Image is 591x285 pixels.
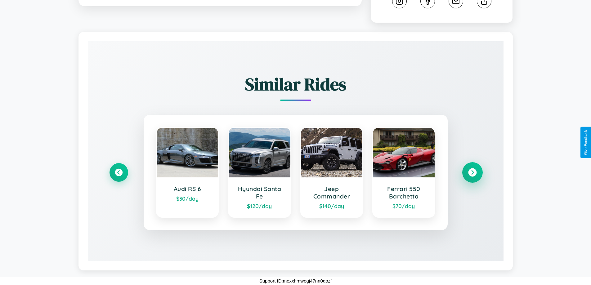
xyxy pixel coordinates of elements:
[300,127,363,218] a: Jeep Commander$140/day
[307,185,356,200] h3: Jeep Commander
[235,203,284,209] div: $ 120 /day
[379,203,428,209] div: $ 70 /day
[156,127,219,218] a: Audi RS 6$30/day
[379,185,428,200] h3: Ferrari 550 Barchetta
[372,127,435,218] a: Ferrari 550 Barchetta$70/day
[228,127,291,218] a: Hyundai Santa Fe$120/day
[307,203,356,209] div: $ 140 /day
[584,130,588,155] div: Give Feedback
[110,72,482,96] h2: Similar Rides
[235,185,284,200] h3: Hyundai Santa Fe
[163,195,212,202] div: $ 30 /day
[259,277,332,285] p: Support ID: mexxhmwegj47nn0qozf
[163,185,212,193] h3: Audi RS 6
